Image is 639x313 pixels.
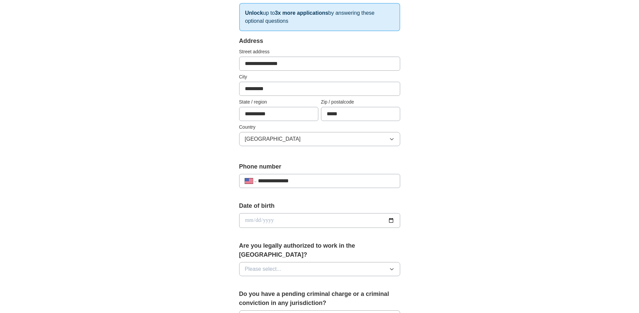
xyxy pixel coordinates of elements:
[239,241,400,259] label: Are you legally authorized to work in the [GEOGRAPHIC_DATA]?
[245,135,301,143] span: [GEOGRAPHIC_DATA]
[239,162,400,171] label: Phone number
[239,132,400,146] button: [GEOGRAPHIC_DATA]
[239,48,400,55] label: Street address
[239,262,400,276] button: Please select...
[275,10,328,16] strong: 3x more applications
[239,73,400,80] label: City
[239,99,318,106] label: State / region
[239,3,400,31] p: up to by answering these optional questions
[239,37,400,46] div: Address
[245,10,263,16] strong: Unlock
[245,265,281,273] span: Please select...
[239,290,400,308] label: Do you have a pending criminal charge or a criminal conviction in any jurisdiction?
[321,99,400,106] label: Zip / postalcode
[239,124,400,131] label: Country
[239,201,400,210] label: Date of birth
